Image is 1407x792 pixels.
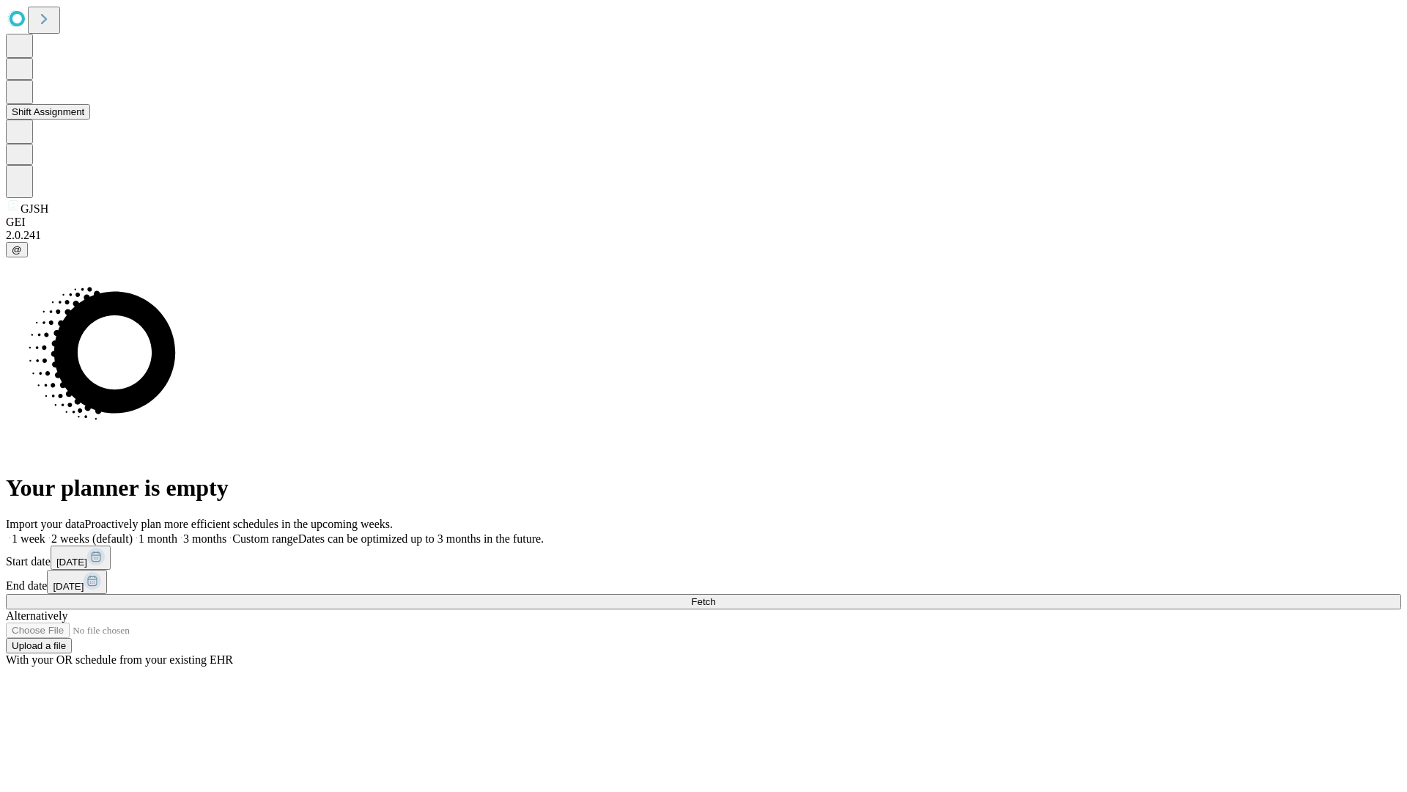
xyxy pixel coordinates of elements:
[12,244,22,255] span: @
[6,216,1401,229] div: GEI
[183,532,226,545] span: 3 months
[6,546,1401,570] div: Start date
[6,518,85,530] span: Import your data
[47,570,107,594] button: [DATE]
[6,570,1401,594] div: End date
[139,532,177,545] span: 1 month
[85,518,393,530] span: Proactively plan more efficient schedules in the upcoming weeks.
[298,532,544,545] span: Dates can be optimized up to 3 months in the future.
[691,596,715,607] span: Fetch
[12,532,45,545] span: 1 week
[232,532,298,545] span: Custom range
[6,242,28,257] button: @
[56,557,87,568] span: [DATE]
[6,638,72,653] button: Upload a file
[6,609,67,622] span: Alternatively
[51,532,133,545] span: 2 weeks (default)
[6,229,1401,242] div: 2.0.241
[6,594,1401,609] button: Fetch
[6,474,1401,502] h1: Your planner is empty
[21,202,48,215] span: GJSH
[6,104,90,120] button: Shift Assignment
[53,581,84,592] span: [DATE]
[51,546,111,570] button: [DATE]
[6,653,233,666] span: With your OR schedule from your existing EHR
